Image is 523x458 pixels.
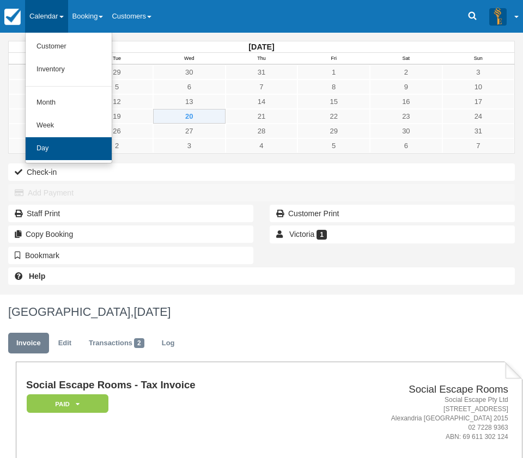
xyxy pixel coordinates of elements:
img: A3 [489,8,507,25]
a: Victoria 1 [270,225,515,243]
a: 15 [297,94,370,109]
a: Help [8,267,515,285]
a: 22 [297,109,370,124]
a: 30 [370,124,442,138]
h1: Social Escape Rooms - Tax Invoice [26,380,305,391]
a: Week [26,114,112,137]
a: 9 [370,80,442,94]
span: [DATE] [134,305,171,319]
address: Social Escape Pty Ltd [STREET_ADDRESS] Alexandria [GEOGRAPHIC_DATA] 2015 02 7228 9363 ABN: 69 611... [309,395,508,442]
a: Invoice [8,333,49,354]
a: 11 [9,94,81,109]
th: Sun [442,53,515,65]
a: 20 [153,109,226,124]
a: 4 [9,80,81,94]
h1: [GEOGRAPHIC_DATA], [8,306,515,319]
a: 4 [226,138,298,153]
span: Victoria [289,230,314,239]
a: Log [154,333,183,354]
a: 5 [297,138,370,153]
em: Paid [27,394,108,413]
a: 7 [226,80,298,94]
a: 26 [81,124,153,138]
a: 6 [370,138,442,153]
a: 1 [9,138,81,153]
a: Inventory [26,58,112,81]
a: 13 [153,94,226,109]
button: Add Payment [8,184,515,201]
a: 28 [9,65,81,80]
a: 8 [297,80,370,94]
th: Sat [370,53,442,65]
a: 3 [442,65,514,80]
a: 3 [153,138,226,153]
a: 2 [81,138,153,153]
th: Wed [153,53,226,65]
a: 10 [442,80,514,94]
a: Customer [26,35,112,58]
a: 27 [153,124,226,138]
a: 5 [81,80,153,94]
th: Tue [81,53,153,65]
th: Thu [226,53,298,65]
a: 23 [370,109,442,124]
a: 6 [153,80,226,94]
a: 16 [370,94,442,109]
h2: Social Escape Rooms [309,384,508,395]
ul: Calendar [25,33,112,163]
a: Edit [50,333,80,354]
span: 2 [134,338,144,348]
a: Transactions2 [81,333,153,354]
th: Fri [297,53,370,65]
a: 29 [297,124,370,138]
a: 19 [81,109,153,124]
a: Paid [26,394,105,414]
a: 31 [226,65,298,80]
strong: [DATE] [248,42,274,51]
a: 24 [442,109,514,124]
button: Bookmark [8,247,253,264]
button: Copy Booking [8,225,253,243]
a: Day [26,137,112,160]
th: Mon [9,53,81,65]
a: 25 [9,124,81,138]
a: 14 [226,94,298,109]
a: Staff Print [8,205,253,222]
a: 17 [442,94,514,109]
a: 31 [442,124,514,138]
a: 18 [9,109,81,124]
a: Month [26,91,112,114]
a: 1 [297,65,370,80]
a: 12 [81,94,153,109]
span: 1 [317,230,327,240]
a: 28 [226,124,298,138]
button: Check-in [8,163,515,181]
img: checkfront-main-nav-mini-logo.png [4,9,21,25]
a: 29 [81,65,153,80]
a: Customer Print [270,205,515,222]
a: 7 [442,138,514,153]
a: 30 [153,65,226,80]
b: Help [29,272,45,280]
a: 21 [226,109,298,124]
a: 2 [370,65,442,80]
